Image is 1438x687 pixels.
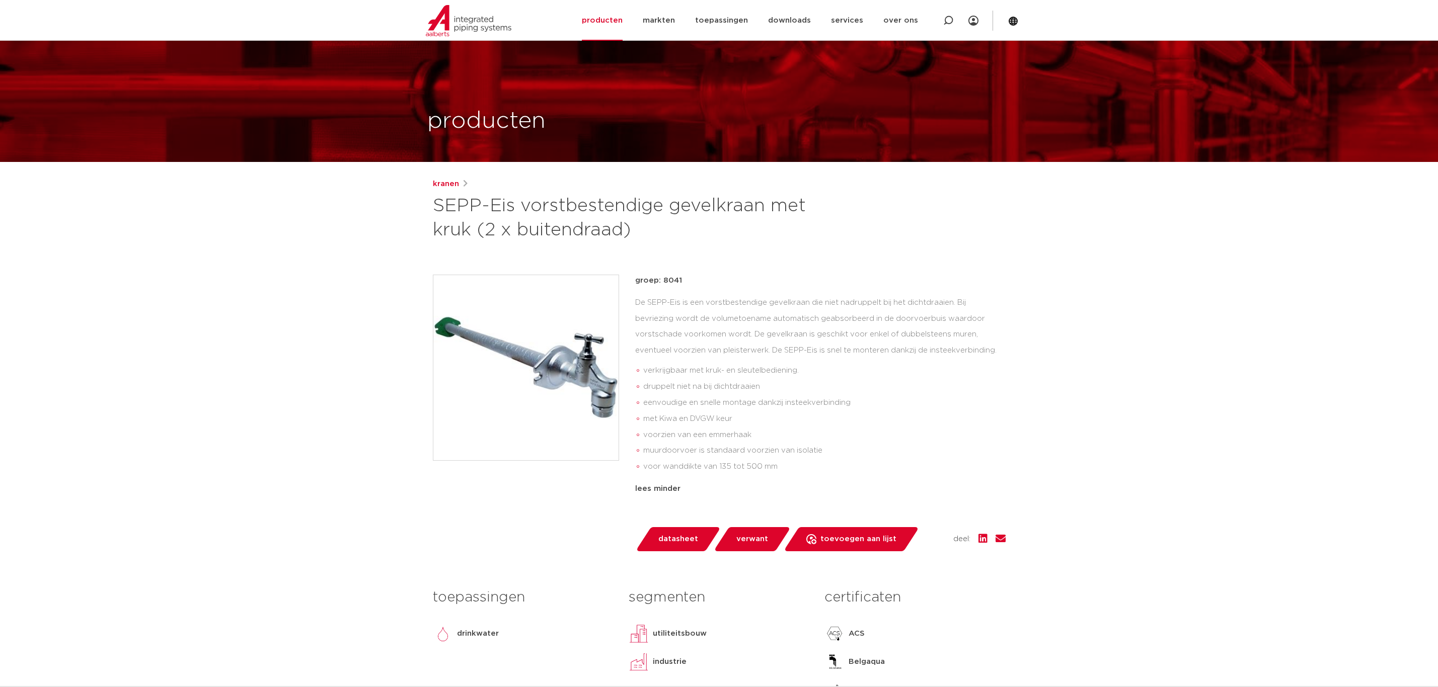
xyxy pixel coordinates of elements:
[635,275,1006,287] p: groep: 8041
[629,624,649,644] img: utiliteitsbouw
[433,624,453,644] img: drinkwater
[643,427,1006,443] li: voorzien van een emmerhaak
[643,411,1006,427] li: met Kiwa en DVGW keur
[824,624,845,644] img: ACS
[433,194,811,242] h1: SEPP-Eis vorstbestendige gevelkraan met kruk (2 x buitendraad)
[643,363,1006,379] li: verkrijgbaar met kruk- en sleutelbediening.
[457,628,499,640] p: drinkwater
[433,275,619,460] img: Product Image for SEPP-Eis vorstbestendige gevelkraan met kruk (2 x buitendraad)
[953,533,970,545] span: deel:
[433,178,459,190] a: kranen
[643,443,1006,459] li: muurdoorvoer is standaard voorzien van isolatie
[736,531,768,547] span: verwant
[629,587,809,608] h3: segmenten
[643,379,1006,395] li: druppelt niet na bij dichtdraaien
[713,527,791,551] a: verwant
[643,395,1006,411] li: eenvoudige en snelle montage dankzij insteekverbinding
[643,459,1006,475] li: voor wanddikte van 135 tot 500 mm
[433,587,614,608] h3: toepassingen
[635,295,1006,479] div: De SEPP-Eis is een vorstbestendige gevelkraan die niet nadruppelt bij het dichtdraaien. Bij bevri...
[635,483,1006,495] div: lees minder
[629,652,649,672] img: industrie
[653,628,707,640] p: utiliteitsbouw
[658,531,698,547] span: datasheet
[849,656,885,668] p: Belgaqua
[820,531,896,547] span: toevoegen aan lijst
[824,587,1005,608] h3: certificaten
[824,652,845,672] img: Belgaqua
[635,527,721,551] a: datasheet
[427,105,546,137] h1: producten
[653,656,687,668] p: industrie
[849,628,865,640] p: ACS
